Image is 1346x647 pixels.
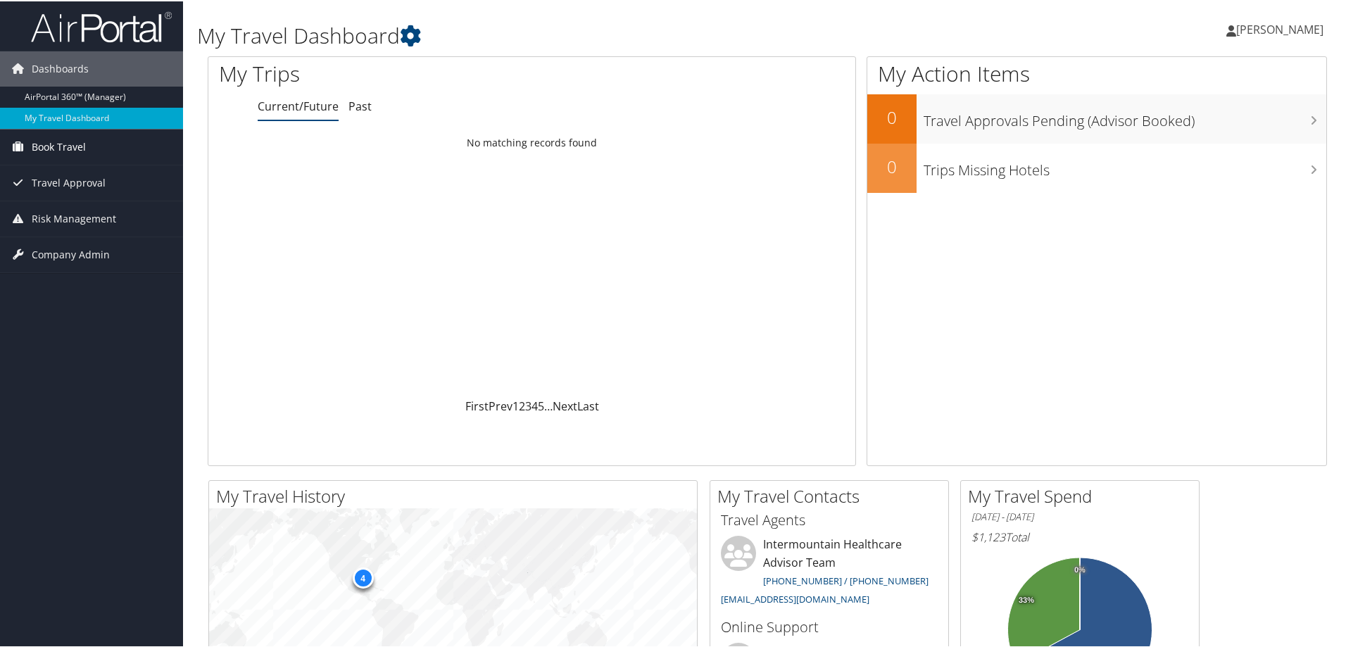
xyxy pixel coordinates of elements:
[258,97,339,113] a: Current/Future
[1236,20,1323,36] span: [PERSON_NAME]
[465,397,489,413] a: First
[721,616,938,636] h3: Online Support
[1074,565,1086,573] tspan: 0%
[525,397,532,413] a: 3
[538,397,544,413] a: 5
[352,566,373,587] div: 4
[512,397,519,413] a: 1
[577,397,599,413] a: Last
[31,9,172,42] img: airportal-logo.png
[489,397,512,413] a: Prev
[714,534,945,610] li: Intermountain Healthcare Advisor Team
[971,509,1188,522] h6: [DATE] - [DATE]
[867,58,1326,87] h1: My Action Items
[971,528,1005,544] span: $1,123
[867,104,917,128] h2: 0
[971,528,1188,544] h6: Total
[867,142,1326,191] a: 0Trips Missing Hotels
[197,20,957,49] h1: My Travel Dashboard
[519,397,525,413] a: 2
[216,483,697,507] h2: My Travel History
[867,93,1326,142] a: 0Travel Approvals Pending (Advisor Booked)
[553,397,577,413] a: Next
[32,128,86,163] span: Book Travel
[763,573,929,586] a: [PHONE_NUMBER] / [PHONE_NUMBER]
[924,103,1326,130] h3: Travel Approvals Pending (Advisor Booked)
[1019,595,1034,603] tspan: 33%
[1226,7,1338,49] a: [PERSON_NAME]
[924,152,1326,179] h3: Trips Missing Hotels
[532,397,538,413] a: 4
[208,129,855,154] td: No matching records found
[219,58,575,87] h1: My Trips
[867,153,917,177] h2: 0
[32,50,89,85] span: Dashboards
[968,483,1199,507] h2: My Travel Spend
[32,200,116,235] span: Risk Management
[32,236,110,271] span: Company Admin
[32,164,106,199] span: Travel Approval
[544,397,553,413] span: …
[721,509,938,529] h3: Travel Agents
[348,97,372,113] a: Past
[717,483,948,507] h2: My Travel Contacts
[721,591,869,604] a: [EMAIL_ADDRESS][DOMAIN_NAME]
